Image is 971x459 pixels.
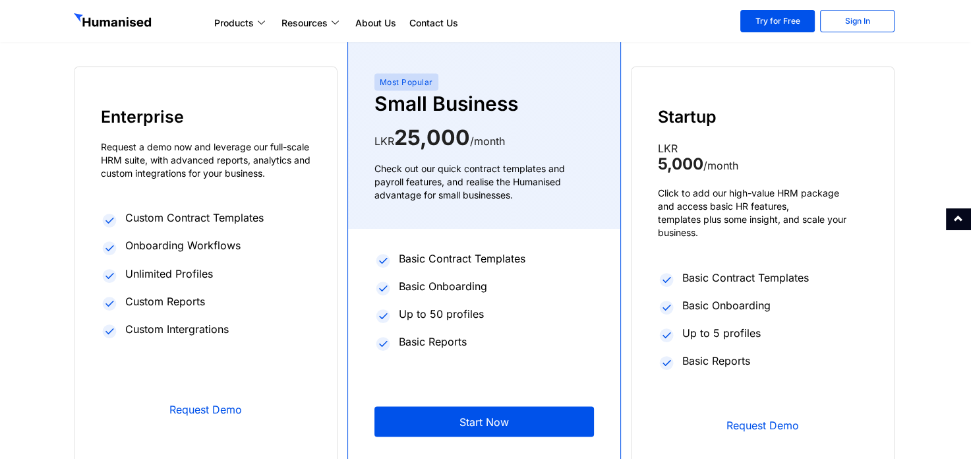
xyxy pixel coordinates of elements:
[740,10,815,32] a: Try for Free
[380,77,433,87] span: Most Popular
[121,404,291,414] span: Request Demo
[658,106,868,127] h5: Startup
[374,162,594,202] p: Check out our quick contract templates and payroll features, and realise the Humanised advantage ...
[349,15,403,31] a: About Us
[679,352,750,368] span: Basic Reports
[658,154,703,173] strong: 5,000
[122,265,213,281] span: Unlimited Profiles
[275,15,349,31] a: Resources
[122,321,229,336] span: Custom Intergrations
[820,10,895,32] a: Sign In
[122,237,241,253] span: Onboarding Workflows
[396,305,484,321] span: Up to 50 profiles
[394,416,574,427] span: Start Now
[658,140,868,173] p: LKR /month
[101,140,310,180] p: Request a demo now and leverage our full-scale HRM suite, with advanced reports, analytics and cu...
[208,15,275,31] a: Products
[101,106,310,127] h5: Enterprise
[658,187,868,239] p: Click to add our high-value HRM package and access basic HR features, templates plus some insight...
[374,406,594,437] a: Start Now
[122,293,205,309] span: Custom Reports
[374,130,594,149] div: LKR /month
[396,333,467,349] span: Basic Reports
[679,297,771,313] span: Basic Onboarding
[678,419,848,430] span: Request Demo
[374,90,594,117] h5: Small Business
[394,125,470,150] strong: 25,000
[396,278,487,293] span: Basic Onboarding
[403,15,465,31] a: Contact Us
[658,410,868,440] a: Request Demo
[396,250,525,266] span: Basic Contract Templates
[74,13,154,30] img: GetHumanised Logo
[679,269,809,285] span: Basic Contract Templates
[101,394,310,424] a: Request Demo
[679,324,761,340] span: Up to 5 profiles
[122,210,264,226] span: Custom Contract Templates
